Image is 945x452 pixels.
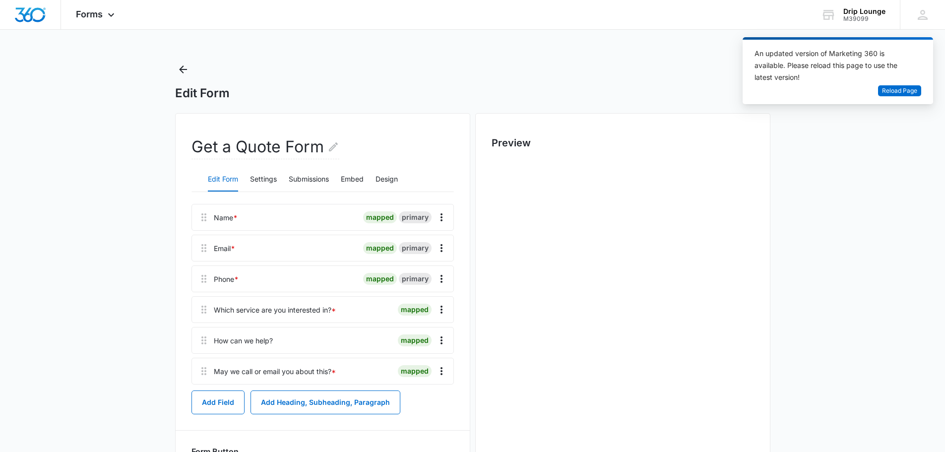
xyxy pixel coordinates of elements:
[843,7,885,15] div: account name
[878,85,921,97] button: Reload Page
[208,168,238,192] button: Edit Form
[434,240,449,256] button: Overflow Menu
[882,86,917,96] span: Reload Page
[363,211,397,223] div: mapped
[175,62,191,77] button: Back
[398,334,432,346] div: mapped
[214,305,336,315] div: Which service are you interested in?
[250,168,277,192] button: Settings
[175,86,230,101] h1: Edit Form
[214,366,336,377] div: May we call or email you about this?
[214,212,238,223] div: Name
[214,243,235,254] div: Email
[341,168,364,192] button: Embed
[434,363,449,379] button: Overflow Menu
[492,135,754,150] h2: Preview
[363,273,397,285] div: mapped
[289,168,329,192] button: Submissions
[434,332,449,348] button: Overflow Menu
[251,390,400,414] button: Add Heading, Subheading, Paragraph
[398,365,432,377] div: mapped
[843,15,885,22] div: account id
[399,273,432,285] div: primary
[214,274,239,284] div: Phone
[327,135,339,159] button: Edit Form Name
[434,302,449,318] button: Overflow Menu
[755,48,909,83] div: An updated version of Marketing 360 is available. Please reload this page to use the latest version!
[434,209,449,225] button: Overflow Menu
[363,242,397,254] div: mapped
[434,271,449,287] button: Overflow Menu
[76,9,103,19] span: Forms
[399,211,432,223] div: primary
[191,390,245,414] button: Add Field
[399,242,432,254] div: primary
[191,135,339,159] h2: Get a Quote Form
[376,168,398,192] button: Design
[398,304,432,316] div: mapped
[214,335,273,346] div: How can we help?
